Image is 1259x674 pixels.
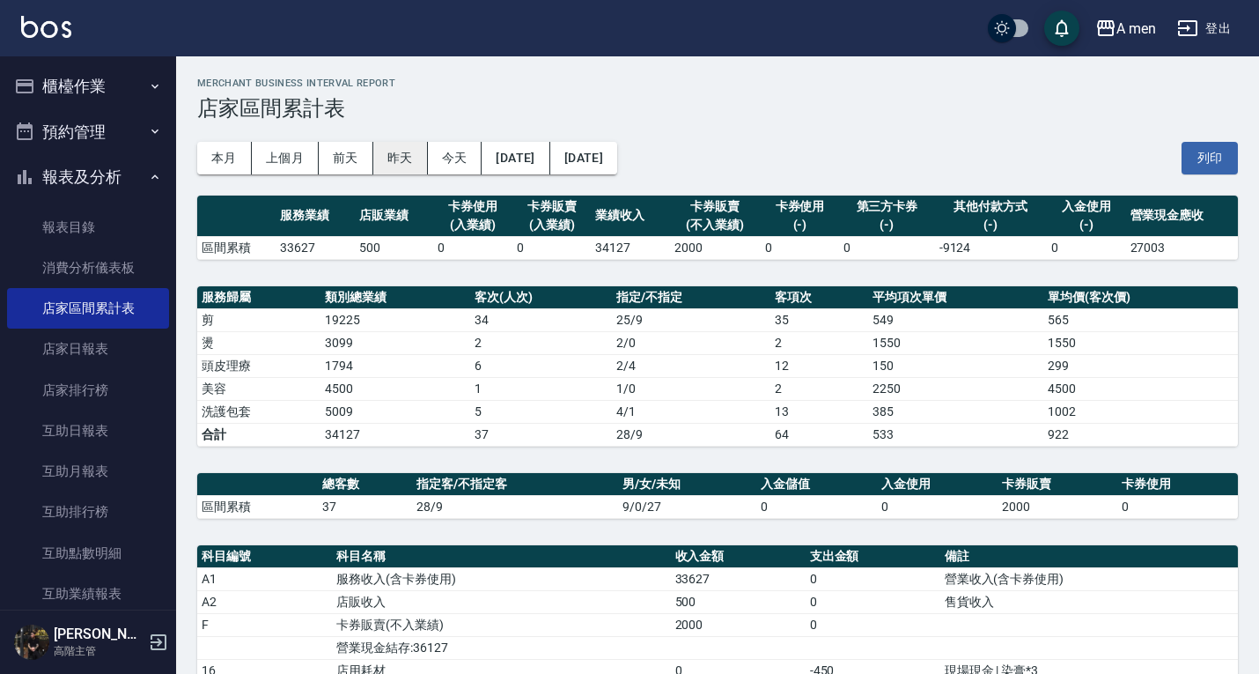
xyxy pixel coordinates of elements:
a: 店家日報表 [7,329,169,369]
button: 櫃檯作業 [7,63,169,109]
td: 922 [1043,423,1238,446]
td: 卡券販賣(不入業績) [332,613,670,636]
th: 入金儲值 [756,473,877,496]
td: 2 [470,331,612,354]
td: 1550 [868,331,1044,354]
th: 備註 [940,545,1238,568]
th: 營業現金應收 [1126,196,1239,237]
p: 高階主管 [54,643,144,659]
th: 指定/不指定 [612,286,770,309]
td: 0 [806,590,940,613]
div: (-) [939,216,1042,234]
td: 服務收入(含卡券使用) [332,567,670,590]
div: 其他付款方式 [939,197,1042,216]
td: 27003 [1126,236,1239,259]
div: 卡券販賣 [517,197,586,216]
td: 售貨收入 [940,590,1238,613]
td: 0 [806,613,940,636]
td: 19225 [320,308,470,331]
a: 互助日報表 [7,411,169,451]
td: 0 [761,236,839,259]
td: 3099 [320,331,470,354]
td: 34127 [320,423,470,446]
div: 卡券使用 [765,197,835,216]
td: 13 [770,400,867,423]
td: 28/9 [412,495,618,518]
th: 入金使用 [877,473,998,496]
td: 4500 [320,377,470,400]
td: 12 [770,354,867,377]
td: 區間累積 [197,236,276,259]
td: 500 [671,590,806,613]
table: a dense table [197,196,1238,260]
td: 2 [770,331,867,354]
a: 互助業績報表 [7,574,169,614]
button: save [1044,11,1079,46]
td: 0 [756,495,877,518]
button: 預約管理 [7,109,169,155]
td: 0 [1117,495,1238,518]
th: 類別總業績 [320,286,470,309]
a: 互助點數明細 [7,533,169,574]
td: 0 [1047,236,1125,259]
td: 385 [868,400,1044,423]
div: (-) [765,216,835,234]
img: Logo [21,16,71,38]
div: (入業績) [438,216,507,234]
td: 2 / 0 [612,331,770,354]
td: 1794 [320,354,470,377]
div: 卡券使用 [438,197,507,216]
th: 科目編號 [197,545,332,568]
td: 299 [1043,354,1238,377]
th: 客次(人次) [470,286,612,309]
th: 科目名稱 [332,545,670,568]
td: 33627 [671,567,806,590]
button: 上個月 [252,142,319,174]
td: 頭皮理療 [197,354,320,377]
a: 互助月報表 [7,451,169,492]
td: 2250 [868,377,1044,400]
td: 5 [470,400,612,423]
td: 區間累積 [197,495,318,518]
td: 34127 [591,236,669,259]
td: 2000 [670,236,761,259]
button: 本月 [197,142,252,174]
h3: 店家區間累計表 [197,96,1238,121]
td: 1 [470,377,612,400]
td: 549 [868,308,1044,331]
h5: [PERSON_NAME] [54,626,144,643]
table: a dense table [197,473,1238,519]
td: 34 [470,308,612,331]
th: 卡券使用 [1117,473,1238,496]
table: a dense table [197,286,1238,447]
th: 卡券販賣 [998,473,1118,496]
td: A1 [197,567,332,590]
th: 平均項次單價 [868,286,1044,309]
td: F [197,613,332,636]
td: 合計 [197,423,320,446]
td: 37 [318,495,413,518]
td: 剪 [197,308,320,331]
td: 0 [877,495,998,518]
a: 店家區間累計表 [7,288,169,329]
td: 150 [868,354,1044,377]
td: 2 [770,377,867,400]
td: 5009 [320,400,470,423]
td: 2000 [998,495,1118,518]
th: 業績收入 [591,196,669,237]
button: 今天 [428,142,482,174]
td: 營業現金結存:36127 [332,636,670,659]
div: (入業績) [517,216,586,234]
button: 列印 [1182,142,1238,174]
td: 28/9 [612,423,770,446]
a: 消費分析儀表板 [7,248,169,288]
td: 2000 [671,613,806,636]
th: 店販業績 [355,196,433,237]
td: 533 [868,423,1044,446]
button: 昨天 [373,142,428,174]
button: 前天 [319,142,373,174]
a: 報表目錄 [7,207,169,248]
td: 0 [806,567,940,590]
td: 0 [512,236,591,259]
th: 服務業績 [276,196,354,237]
